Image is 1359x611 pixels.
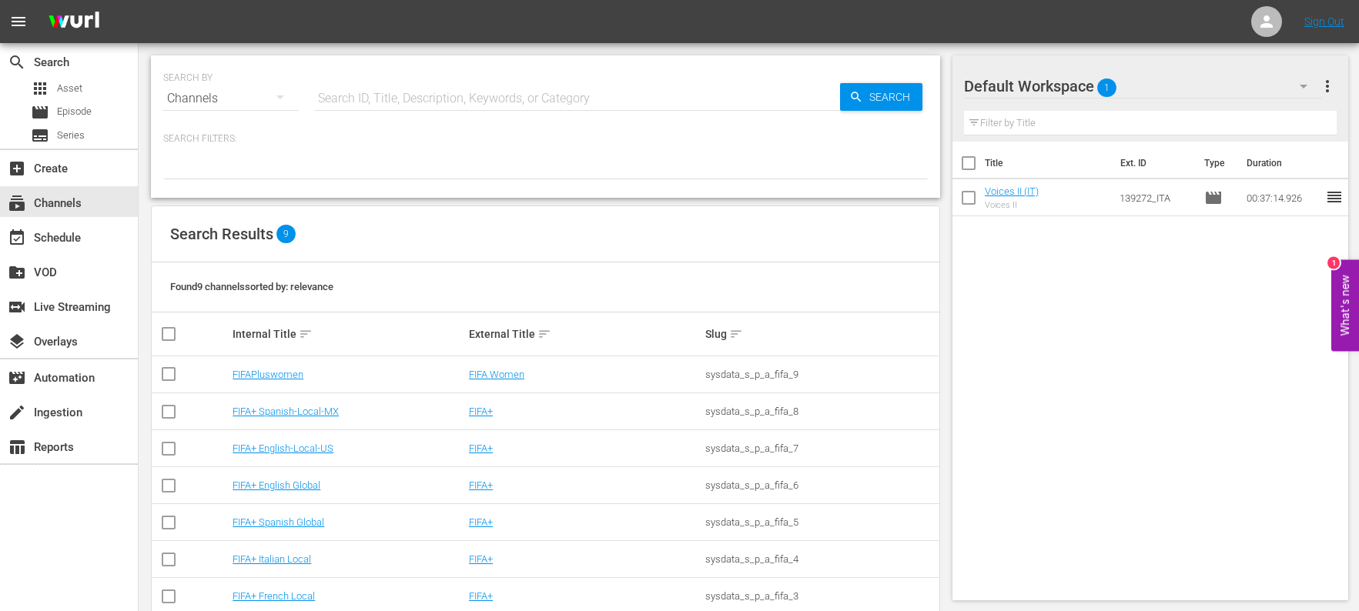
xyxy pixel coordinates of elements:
[37,4,111,40] img: ans4CAIJ8jUAAAAAAAAAAAAAAAAAAAAAAAAgQb4GAAAAAAAAAAAAAAAAAAAAAAAAJMjXAAAAAAAAAAAAAAAAAAAAAAAAgAT5G...
[729,327,743,341] span: sort
[705,369,937,380] div: sysdata_s_p_a_fifa_9
[705,406,937,417] div: sysdata_s_p_a_fifa_8
[170,225,273,243] span: Search Results
[233,325,464,343] div: Internal Title
[1097,72,1116,104] span: 1
[163,77,299,120] div: Channels
[8,369,26,387] span: Automation
[469,442,493,454] a: FIFA+
[8,194,26,212] span: Channels
[57,104,92,119] span: Episode
[233,369,303,380] a: FIFAPluswomen
[57,81,82,96] span: Asset
[1327,257,1340,269] div: 1
[469,516,493,528] a: FIFA+
[985,185,1039,197] a: Voices II (IT)
[1240,179,1325,216] td: 00:37:14.926
[1195,142,1237,185] th: Type
[985,142,1111,185] th: Title
[233,590,315,602] a: FIFA+ French Local
[705,442,937,454] div: sysdata_s_p_a_fifa_7
[31,103,49,122] span: Episode
[964,65,1322,108] div: Default Workspace
[8,298,26,316] span: Live Streaming
[163,132,928,145] p: Search Filters:
[469,369,524,380] a: FIFA Women
[233,479,320,491] a: FIFA+ English Global
[1318,77,1337,95] span: more_vert
[1111,142,1196,185] th: Ext. ID
[31,79,49,98] span: Asset
[1331,260,1359,352] button: Open Feedback Widget
[705,325,937,343] div: Slug
[170,281,333,292] span: Found 9 channels sorted by: relevance
[1237,142,1330,185] th: Duration
[8,403,26,422] span: Ingestion
[8,438,26,456] span: Reports
[8,229,26,247] span: Schedule
[299,327,313,341] span: sort
[863,83,922,111] span: Search
[985,200,1039,210] div: Voices II
[9,12,28,31] span: menu
[1204,189,1223,207] span: Episode
[8,263,26,282] span: VOD
[469,590,493,602] a: FIFA+
[233,516,324,528] a: FIFA+ Spanish Global
[1304,15,1344,28] a: Sign Out
[705,516,937,528] div: sysdata_s_p_a_fifa_5
[840,83,922,111] button: Search
[8,159,26,178] span: Create
[469,479,493,491] a: FIFA+
[1325,188,1344,206] span: reorder
[233,442,333,454] a: FIFA+ English-Local-US
[276,225,296,243] span: 9
[1113,179,1199,216] td: 139272_ITA
[57,128,85,143] span: Series
[1318,68,1337,105] button: more_vert
[31,126,49,145] span: Series
[233,406,339,417] a: FIFA+ Spanish-Local-MX
[469,553,493,565] a: FIFA+
[705,553,937,565] div: sysdata_s_p_a_fifa_4
[469,325,701,343] div: External Title
[537,327,551,341] span: sort
[233,553,311,565] a: FIFA+ Italian Local
[705,479,937,491] div: sysdata_s_p_a_fifa_6
[705,590,937,602] div: sysdata_s_p_a_fifa_3
[469,406,493,417] a: FIFA+
[8,53,26,72] span: Search
[8,332,26,351] span: layers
